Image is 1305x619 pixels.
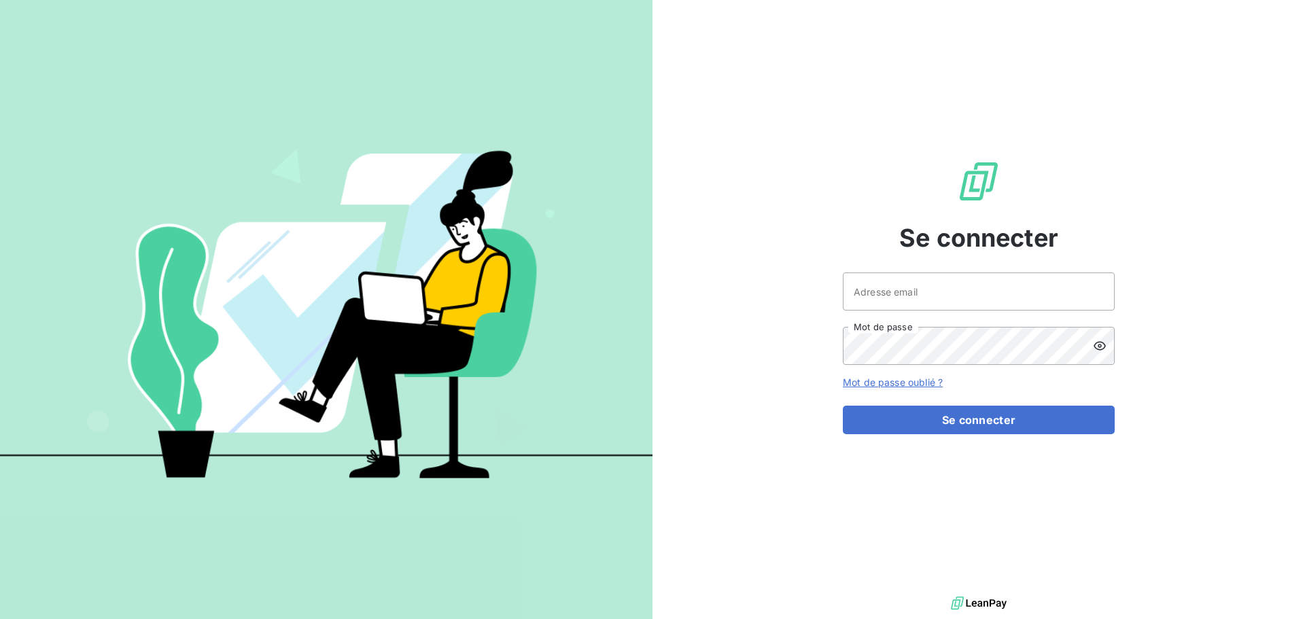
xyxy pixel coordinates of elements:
span: Se connecter [899,219,1058,256]
img: Logo LeanPay [957,160,1000,203]
button: Se connecter [843,406,1115,434]
input: placeholder [843,272,1115,311]
a: Mot de passe oublié ? [843,376,943,388]
img: logo [951,593,1007,614]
